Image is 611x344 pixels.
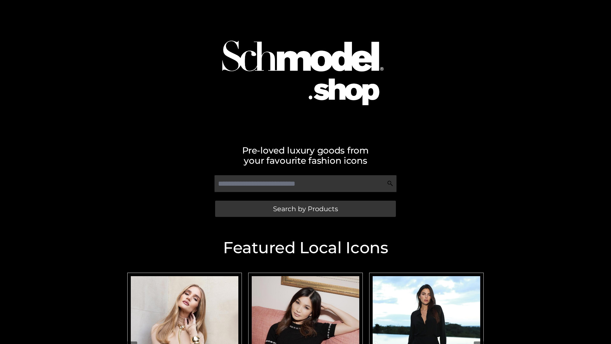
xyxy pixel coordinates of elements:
h2: Pre-loved luxury goods from your favourite fashion icons [124,145,487,166]
span: Search by Products [273,205,338,212]
h2: Featured Local Icons​ [124,240,487,256]
img: Search Icon [387,180,393,187]
a: Search by Products [215,201,396,217]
